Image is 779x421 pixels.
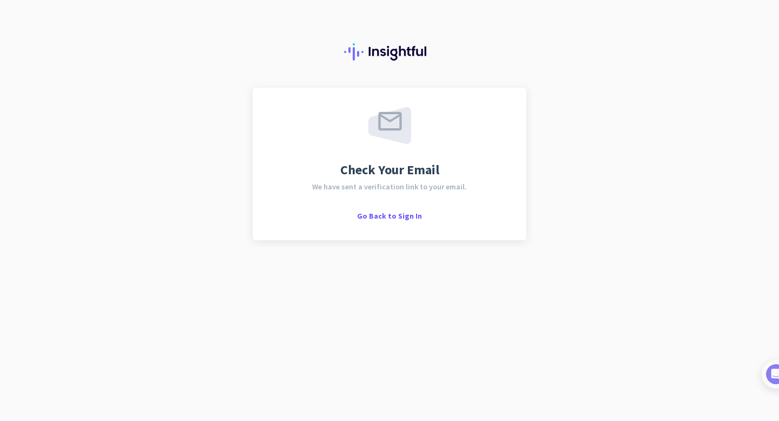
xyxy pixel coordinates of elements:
img: Insightful [344,43,435,61]
span: Check Your Email [340,163,439,176]
span: We have sent a verification link to your email. [312,183,467,190]
img: email-sent [368,107,411,144]
span: Go Back to Sign In [357,211,422,221]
